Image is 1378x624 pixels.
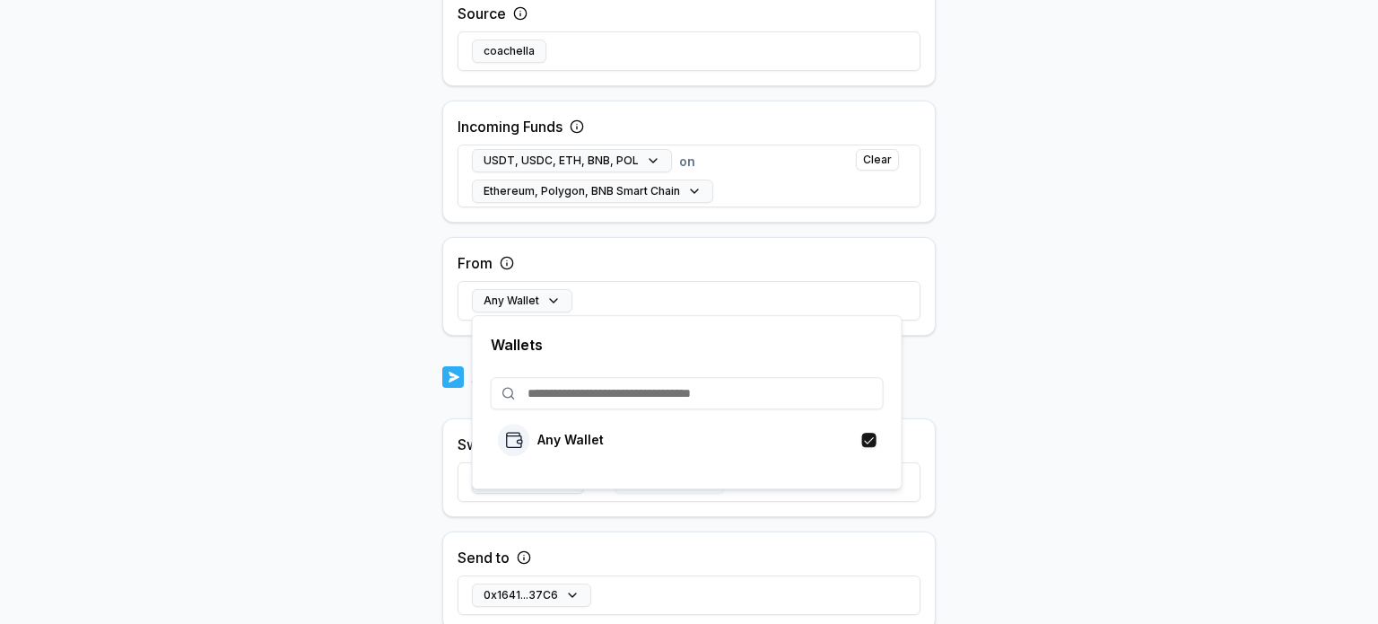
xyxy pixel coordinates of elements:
button: 0x1641...37C6 [472,584,591,607]
button: Ethereum, Polygon, BNB Smart Chain [472,180,713,203]
label: Send to [458,547,510,568]
div: Any Wallet [472,315,903,489]
img: logo [442,365,464,390]
button: Clear [856,149,899,171]
button: Any Wallet [472,289,572,312]
button: USDT, USDC, ETH, BNB, POL [472,149,672,172]
label: Source [458,3,506,24]
p: Wallets [491,334,884,356]
label: Swap to [458,434,512,455]
p: Any Wallet [537,433,604,447]
button: coachella [472,40,546,63]
label: From [458,252,493,274]
label: Incoming Funds [458,116,563,137]
img: logo [498,424,530,456]
span: on [679,152,695,171]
